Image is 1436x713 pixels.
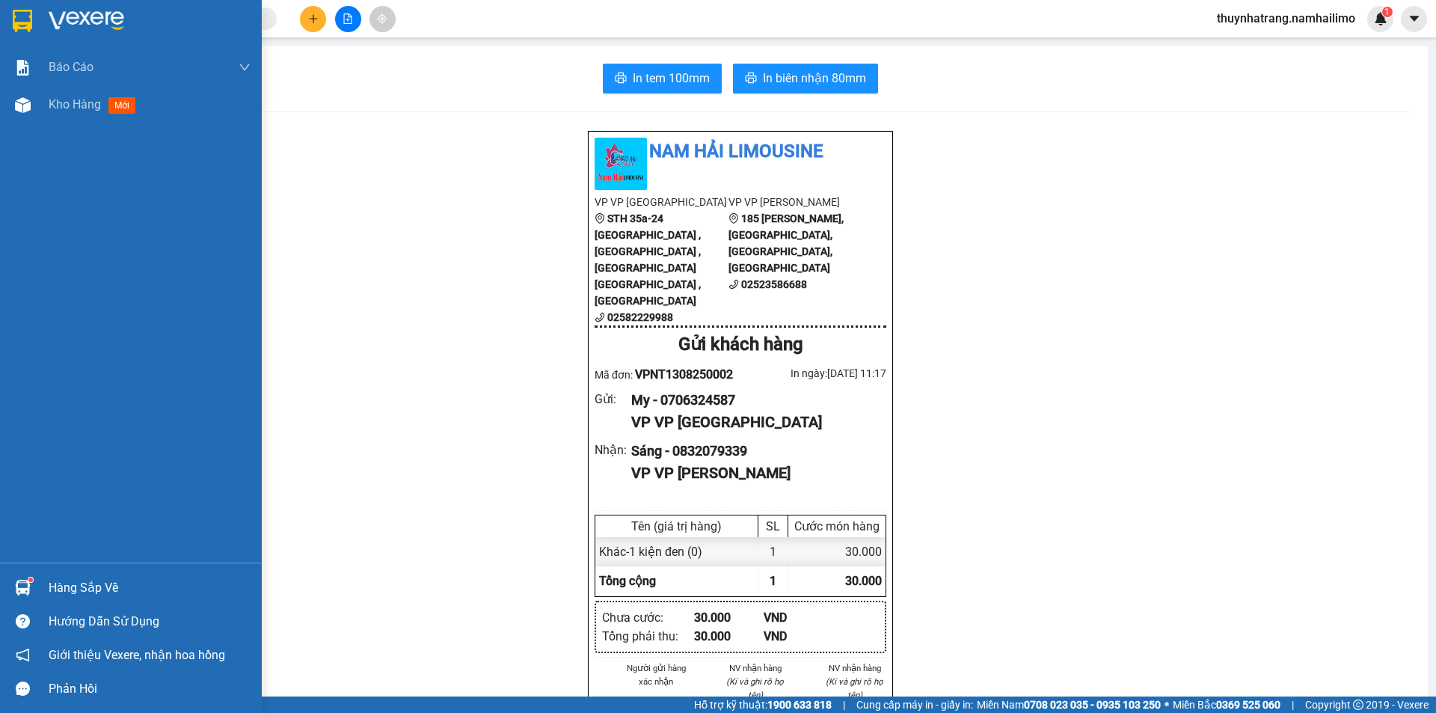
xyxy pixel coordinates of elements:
div: Mã đơn: [595,365,740,384]
img: icon-new-feature [1374,12,1387,25]
span: copyright [1353,700,1363,710]
div: 30.000 [788,537,886,566]
button: printerIn tem 100mm [603,64,722,94]
li: NV nhận hàng [823,661,886,675]
img: solution-icon [15,60,31,76]
span: | [843,697,845,713]
strong: 0369 525 060 [1216,699,1280,711]
sup: 1 [1382,7,1393,17]
b: 02582229988 [607,311,673,323]
div: Hàng sắp về [49,577,251,599]
div: Sáng - 0832079339 [631,441,874,462]
span: CC : [173,100,194,116]
span: Miền Bắc [1173,697,1280,713]
button: printerIn biên nhận 80mm [733,64,878,94]
li: Người gửi hàng xác nhận [625,661,688,688]
div: VP VP [GEOGRAPHIC_DATA] [631,411,874,434]
span: printer [615,72,627,86]
li: VP VP [PERSON_NAME] [728,194,862,210]
div: Hướng dẫn sử dụng [49,611,251,633]
div: My [13,49,165,67]
span: VPNT1308250002 [635,367,733,382]
b: 185 [PERSON_NAME], [GEOGRAPHIC_DATA], [GEOGRAPHIC_DATA], [GEOGRAPHIC_DATA] [728,212,844,274]
div: Sáng [175,49,295,67]
span: Tổng cộng [599,574,656,588]
div: 30.000 [694,608,764,627]
span: environment [595,213,605,224]
span: printer [745,72,757,86]
button: plus [300,6,326,32]
div: VP [PERSON_NAME] [175,13,295,49]
span: aim [377,13,387,24]
i: (Kí và ghi rõ họ tên) [826,676,883,700]
img: warehouse-icon [15,97,31,113]
span: Khác - 1 kiện đen (0) [599,545,702,559]
span: Kho hàng [49,97,101,111]
span: Nhận: [175,14,211,30]
span: 1 [1384,7,1390,17]
span: message [16,682,30,696]
div: 30.000 [694,627,764,646]
div: 1 [758,537,788,566]
div: VP VP [PERSON_NAME] [631,462,874,485]
div: Gửi khách hàng [595,331,886,359]
span: plus [308,13,319,24]
span: question-circle [16,614,30,628]
img: logo-vxr [13,10,32,32]
span: Miền Nam [977,697,1161,713]
div: Phản hồi [49,678,251,700]
strong: 0708 023 035 - 0935 103 250 [1024,699,1161,711]
div: VND [764,608,833,627]
span: caret-down [1408,12,1421,25]
span: ⚪️ [1165,702,1169,708]
span: 30.000 [845,574,882,588]
div: In ngày: [DATE] 11:17 [740,365,886,382]
div: 0832079339 [175,67,295,88]
strong: 1900 633 818 [767,699,832,711]
i: (Kí và ghi rõ họ tên) [726,676,784,700]
span: phone [728,279,739,290]
span: In tem 100mm [633,69,710,88]
li: VP VP [GEOGRAPHIC_DATA] [595,194,728,210]
li: NV nhận hàng [724,661,788,675]
span: Báo cáo [49,58,93,76]
span: Hỗ trợ kỹ thuật: [694,697,832,713]
span: phone [595,312,605,322]
div: Tên (giá trị hàng) [599,519,754,533]
div: 0706324587 [13,67,165,88]
span: Gửi: [13,14,36,30]
div: VND [764,627,833,646]
button: file-add [335,6,361,32]
span: notification [16,648,30,662]
b: 02523586688 [741,278,807,290]
span: | [1292,697,1294,713]
span: Cung cấp máy in - giấy in: [856,697,973,713]
span: down [239,61,251,73]
div: My - 0706324587 [631,390,874,411]
div: Nhận : [595,441,631,459]
span: environment [728,213,739,224]
div: SL [762,519,784,533]
img: logo.jpg [595,138,647,190]
div: Gửi : [595,390,631,408]
span: file-add [343,13,353,24]
span: 1 [770,574,776,588]
button: aim [369,6,396,32]
span: Giới thiệu Vexere, nhận hoa hồng [49,646,225,664]
span: thuynhatrang.namhailimo [1205,9,1367,28]
span: mới [108,97,135,114]
sup: 1 [28,578,33,582]
span: In biên nhận 80mm [763,69,866,88]
div: 30.000 [173,97,297,117]
div: VP [GEOGRAPHIC_DATA] [13,13,165,49]
li: Nam Hải Limousine [595,138,886,166]
div: Tổng phải thu : [602,627,694,646]
b: STH 35a-24 [GEOGRAPHIC_DATA] , [GEOGRAPHIC_DATA] , [GEOGRAPHIC_DATA] [GEOGRAPHIC_DATA] , [GEOGRAP... [595,212,701,307]
img: warehouse-icon [15,580,31,596]
button: caret-down [1401,6,1427,32]
div: Chưa cước : [602,608,694,627]
div: Cước món hàng [792,519,882,533]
